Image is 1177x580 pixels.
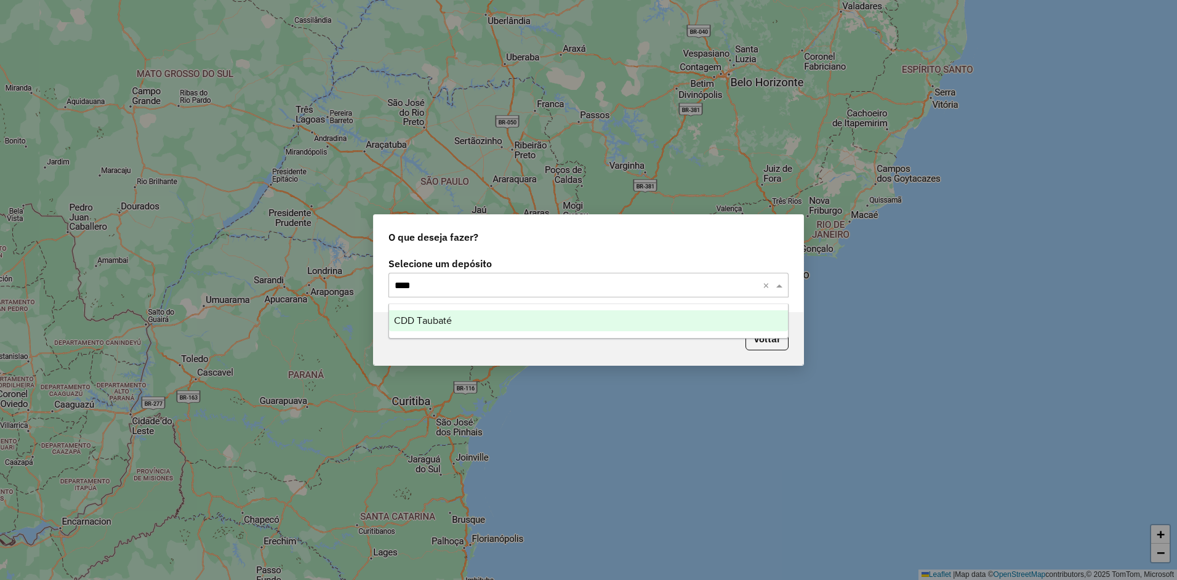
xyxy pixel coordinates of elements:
[745,327,789,350] button: Voltar
[763,278,773,292] span: Clear all
[388,230,478,244] span: O que deseja fazer?
[388,256,789,271] label: Selecione um depósito
[394,315,452,326] span: CDD Taubaté
[388,304,789,339] ng-dropdown-panel: Options list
